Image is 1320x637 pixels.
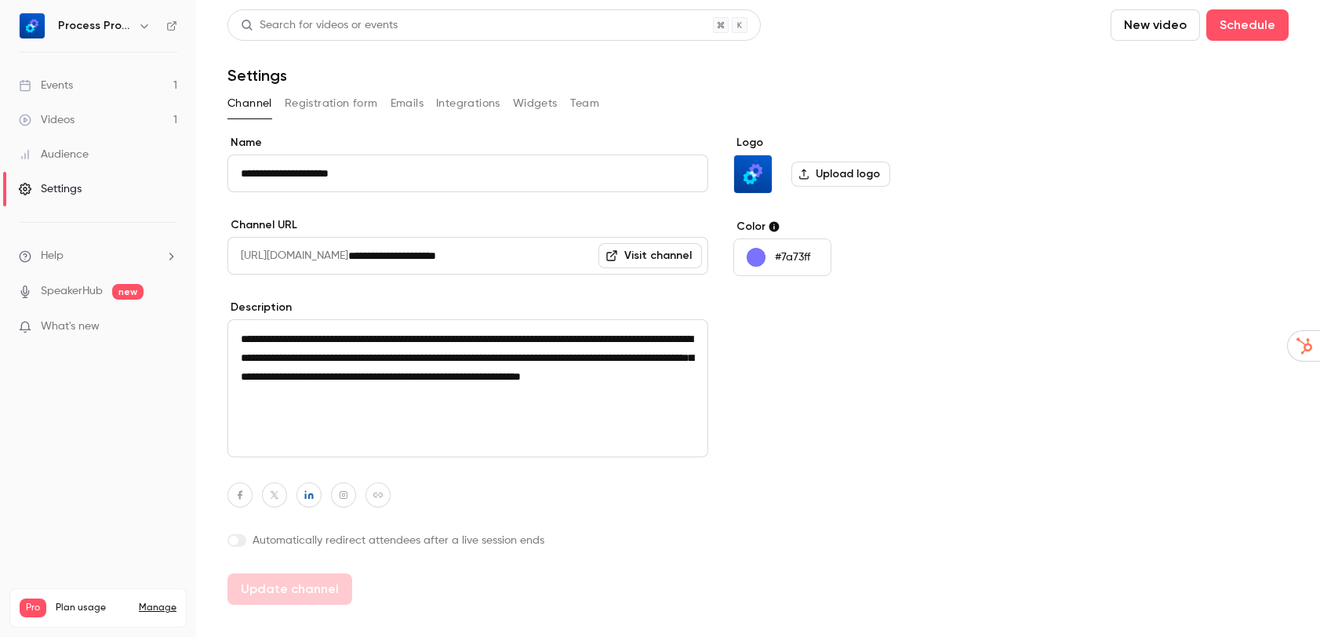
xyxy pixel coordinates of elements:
[20,13,45,38] img: Process Pro Consulting
[513,91,558,116] button: Widgets
[775,249,810,265] p: #7a73ff
[1111,9,1200,41] button: New video
[19,181,82,197] div: Settings
[241,17,398,34] div: Search for videos or events
[570,91,600,116] button: Team
[227,135,708,151] label: Name
[598,243,702,268] a: Visit channel
[1206,9,1289,41] button: Schedule
[227,237,348,275] span: [URL][DOMAIN_NAME]
[19,147,89,162] div: Audience
[733,219,974,235] label: Color
[733,238,831,276] button: #7a73ff
[733,135,974,151] label: Logo
[436,91,500,116] button: Integrations
[227,66,287,85] h1: Settings
[791,162,890,187] label: Upload logo
[41,248,64,264] span: Help
[285,91,378,116] button: Registration form
[139,602,176,614] a: Manage
[734,155,772,193] img: Process Pro Consulting
[227,91,272,116] button: Channel
[58,18,132,34] h6: Process Pro Consulting
[227,300,708,315] label: Description
[19,78,73,93] div: Events
[112,284,144,300] span: new
[158,320,177,334] iframe: Noticeable Trigger
[20,599,46,617] span: Pro
[41,318,100,335] span: What's new
[227,533,708,548] label: Automatically redirect attendees after a live session ends
[19,248,177,264] li: help-dropdown-opener
[56,602,129,614] span: Plan usage
[391,91,424,116] button: Emails
[41,283,103,300] a: SpeakerHub
[19,112,75,128] div: Videos
[227,217,708,233] label: Channel URL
